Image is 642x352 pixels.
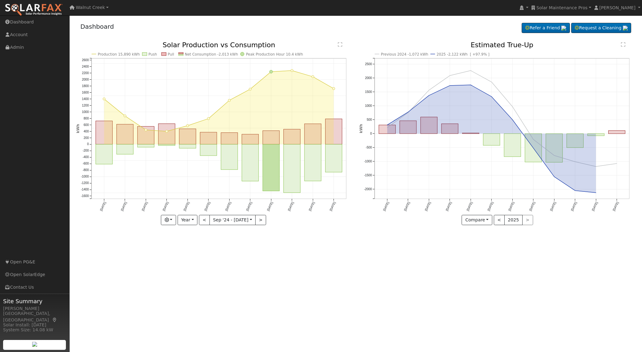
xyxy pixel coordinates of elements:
a: Dashboard [80,23,114,30]
rect: onclick="" [263,145,279,191]
text: [DATE] [591,201,598,212]
text: 1600 [82,91,89,94]
text: 2200 [82,71,89,75]
div: System Size: 14.08 kW [3,327,66,333]
circle: onclick="" [103,98,105,100]
rect: onclick="" [179,145,196,149]
circle: onclick="" [407,111,409,114]
img: retrieve [561,26,566,31]
text:  [621,42,625,47]
div: [PERSON_NAME] [3,305,66,312]
text: -2000 [364,188,372,191]
button: Compare [462,215,492,225]
text: [DATE] [141,201,148,212]
circle: onclick="" [386,124,388,126]
text: 600 [84,123,89,127]
circle: onclick="" [469,69,472,72]
a: Refer a Friend [522,23,570,33]
circle: onclick="" [532,147,535,149]
span: Site Summary [3,297,66,305]
text: [DATE] [466,201,473,212]
text: -1400 [81,188,89,191]
rect: onclick="" [242,145,259,181]
rect: onclick="" [304,124,321,144]
circle: onclick="" [574,161,576,163]
text: Peak Production Hour 10.4 kWh [246,52,303,57]
rect: onclick="" [200,132,217,145]
text: [DATE] [329,201,336,212]
text: -200 [83,149,89,153]
button: 2025 [504,215,523,225]
text: -1000 [364,160,372,163]
button: Sep '24 - [DATE] [209,215,256,225]
text: 200 [84,136,89,140]
rect: onclick="" [325,145,342,172]
text: -600 [83,162,89,166]
text: 1400 [82,97,89,101]
rect: onclick="" [420,117,437,134]
text: [DATE] [612,201,619,212]
span: Walnut Creek [76,5,105,10]
circle: onclick="" [553,154,555,157]
text: 1200 [82,104,89,107]
text: 2500 [365,62,372,66]
div: Solar Install: [DATE] [3,322,66,328]
rect: onclick="" [221,145,238,170]
text:  [338,42,342,47]
text: [DATE] [571,201,578,212]
text: 0 [370,132,372,135]
text: [DATE] [528,201,536,212]
circle: onclick="" [207,118,210,120]
text: Solar Production vs Consumption [162,41,275,49]
rect: onclick="" [462,133,479,134]
rect: onclick="" [284,145,300,193]
a: Map [52,317,58,322]
rect: onclick="" [263,131,279,145]
circle: onclick="" [449,74,451,77]
rect: onclick="" [242,134,259,145]
text: 1000 [82,110,89,114]
text: -1000 [81,175,89,178]
rect: onclick="" [96,145,112,164]
circle: onclick="" [291,69,293,72]
img: retrieve [32,342,37,347]
circle: onclick="" [532,138,535,141]
div: [GEOGRAPHIC_DATA], [GEOGRAPHIC_DATA] [3,310,66,323]
text: [DATE] [487,201,494,212]
text: [DATE] [424,201,431,212]
rect: onclick="" [588,134,604,136]
text: Net Consumption -2,013 kWh [185,52,238,57]
text: [DATE] [403,201,410,212]
text: [DATE] [120,201,127,212]
text: 2000 [82,78,89,81]
circle: onclick="" [490,95,493,98]
rect: onclick="" [179,129,196,145]
circle: onclick="" [249,88,252,90]
text: 2600 [82,58,89,62]
circle: onclick="" [616,162,618,165]
rect: onclick="" [483,134,500,145]
span: Solar Maintenance Pros [536,5,588,10]
circle: onclick="" [228,99,231,102]
text: [DATE] [382,201,390,212]
rect: onclick="" [158,124,175,145]
text: 800 [84,117,89,120]
a: Request a Cleaning [571,23,631,33]
circle: onclick="" [144,129,147,131]
circle: onclick="" [574,190,576,192]
text: [DATE] [287,201,295,212]
rect: onclick="" [325,119,342,144]
circle: onclick="" [333,87,335,90]
text: -500 [366,146,372,149]
text: 2400 [82,65,89,68]
button: < [494,215,505,225]
text: [DATE] [308,201,315,212]
rect: onclick="" [609,131,625,134]
text: [DATE] [549,201,557,212]
rect: onclick="" [96,121,112,145]
circle: onclick="" [428,94,430,97]
text: 1000 [365,104,372,107]
circle: onclick="" [124,115,126,117]
text: 2000 [365,76,372,80]
circle: onclick="" [166,130,168,133]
